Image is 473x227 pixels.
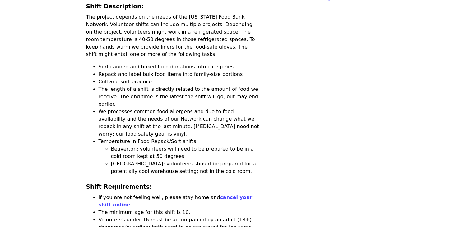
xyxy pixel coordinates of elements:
li: Cull and sort produce [99,78,259,86]
li: Beaverton: volunteers will need to be prepared to be in a cold room kept at 50 degrees. [111,145,259,160]
li: We processes common food allergens and due to food availability and the needs of our Network can ... [99,108,259,138]
strong: Shift Description: [86,3,144,10]
strong: Shift Requirements: [86,183,152,190]
li: Temperature in Food Repack/Sort shifts: [99,138,259,175]
a: cancel your shift online [99,194,253,208]
li: [GEOGRAPHIC_DATA]: volunteers should be prepared for a potentially cool warehouse setting; not in... [111,160,259,175]
li: Repack and label bulk food items into family-size portions [99,71,259,78]
li: The length of a shift is directly related to the amount of food we receive. The end time is the l... [99,86,259,108]
li: The minimum age for this shift is 10. [99,209,259,216]
p: The project depends on the needs of the [US_STATE] Food Bank Network. Volunteer shifts can includ... [86,13,259,58]
li: Sort canned and boxed food donations into categories [99,63,259,71]
li: If you are not feeling well, please stay home and . [99,194,259,209]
